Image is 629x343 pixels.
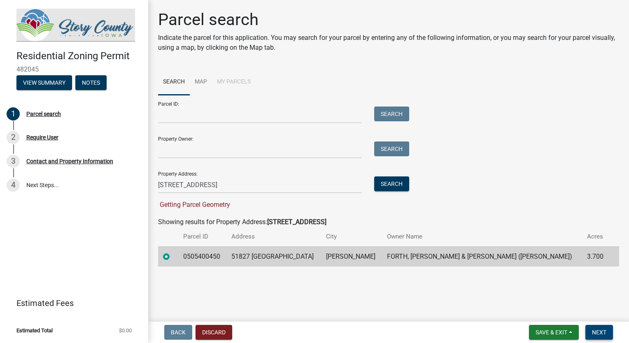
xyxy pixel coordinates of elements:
[582,246,609,267] td: 3.700
[585,325,613,340] button: Next
[374,176,409,191] button: Search
[321,227,382,246] th: City
[536,329,567,336] span: Save & Exit
[178,227,226,246] th: Parcel ID
[16,75,72,90] button: View Summary
[7,131,20,144] div: 2
[164,325,192,340] button: Back
[158,217,619,227] div: Showing results for Property Address:
[26,134,58,140] div: Require User
[382,227,582,246] th: Owner Name
[16,50,142,62] h4: Residential Zoning Permit
[75,75,107,90] button: Notes
[119,328,132,333] span: $0.00
[158,201,230,209] span: Getting Parcel Geometry
[592,329,606,336] span: Next
[321,246,382,267] td: [PERSON_NAME]
[178,246,226,267] td: 0505400450
[582,227,609,246] th: Acres
[7,295,135,311] a: Estimated Fees
[226,246,321,267] td: 51827 [GEOGRAPHIC_DATA]
[16,65,132,73] span: 482045
[196,325,232,340] button: Discard
[16,9,135,42] img: Story County, Iowa
[529,325,579,340] button: Save & Exit
[226,227,321,246] th: Address
[267,218,326,226] strong: [STREET_ADDRESS]
[75,80,107,86] wm-modal-confirm: Notes
[16,80,72,86] wm-modal-confirm: Summary
[382,246,582,267] td: FORTH, [PERSON_NAME] & [PERSON_NAME] ([PERSON_NAME])
[16,328,53,333] span: Estimated Total
[171,329,186,336] span: Back
[7,178,20,192] div: 4
[374,141,409,156] button: Search
[7,155,20,168] div: 3
[7,107,20,121] div: 1
[158,33,619,53] p: Indicate the parcel for this application. You may search for your parcel by entering any of the f...
[158,69,190,95] a: Search
[26,111,61,117] div: Parcel search
[26,158,113,164] div: Contact and Property Information
[190,69,212,95] a: Map
[374,107,409,121] button: Search
[158,10,619,30] h1: Parcel search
